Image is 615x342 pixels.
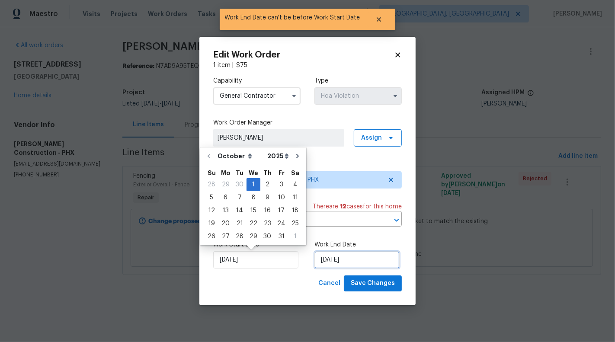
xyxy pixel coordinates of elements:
div: 2 [260,179,274,191]
div: 16 [260,205,274,217]
input: Select... [213,87,301,105]
div: 4 [288,179,302,191]
span: Cancel [318,278,340,289]
span: Save Changes [351,278,395,289]
div: Sat Oct 18 2025 [288,204,302,217]
div: 5 [205,192,218,204]
div: Mon Oct 06 2025 [218,191,233,204]
div: 3 [274,179,288,191]
div: 25 [288,217,302,230]
div: 29 [218,179,233,191]
div: 15 [247,205,260,217]
div: Sun Oct 19 2025 [205,217,218,230]
abbr: Sunday [208,170,216,176]
input: Select... [314,87,402,105]
div: 24 [274,217,288,230]
div: 11 [288,192,302,204]
div: 9 [260,192,274,204]
div: Fri Oct 03 2025 [274,178,288,191]
abbr: Thursday [263,170,272,176]
div: 26 [205,230,218,243]
button: Open [391,214,403,226]
div: Fri Oct 24 2025 [274,217,288,230]
div: 8 [247,192,260,204]
button: Show options [289,91,299,101]
div: 28 [205,179,218,191]
div: Tue Sep 30 2025 [233,178,247,191]
div: Wed Oct 29 2025 [247,230,260,243]
div: 23 [260,217,274,230]
div: 17 [274,205,288,217]
span: 12 [340,204,346,210]
span: Work End Date can't be before Work Start Date [220,9,365,27]
div: Tue Oct 21 2025 [233,217,247,230]
label: Work End Date [314,240,402,249]
div: Mon Oct 27 2025 [218,230,233,243]
div: Tue Oct 28 2025 [233,230,247,243]
div: 13 [218,205,233,217]
input: M/D/YYYY [314,251,400,268]
label: Capability [213,77,301,85]
div: Sat Oct 11 2025 [288,191,302,204]
div: 21 [233,217,247,230]
button: Cancel [315,275,344,291]
div: 1 [247,179,260,191]
select: Month [215,150,265,163]
button: Show options [390,91,400,101]
div: Sat Oct 25 2025 [288,217,302,230]
div: Sun Oct 05 2025 [205,191,218,204]
div: Thu Oct 23 2025 [260,217,274,230]
button: Save Changes [344,275,402,291]
div: Thu Oct 30 2025 [260,230,274,243]
select: Year [265,150,291,163]
div: 10 [274,192,288,204]
span: There are case s for this home [313,202,402,211]
div: 30 [260,230,274,243]
button: Go to previous month [202,147,215,165]
div: Mon Oct 13 2025 [218,204,233,217]
div: Wed Oct 22 2025 [247,217,260,230]
div: 1 item | [213,61,402,70]
abbr: Wednesday [249,170,258,176]
div: Mon Sep 29 2025 [218,178,233,191]
div: Sun Oct 12 2025 [205,204,218,217]
div: 14 [233,205,247,217]
div: 6 [218,192,233,204]
div: 28 [233,230,247,243]
label: Type [314,77,402,85]
abbr: Monday [221,170,231,176]
div: Sat Oct 04 2025 [288,178,302,191]
div: Fri Oct 10 2025 [274,191,288,204]
span: Assign [361,134,382,142]
div: Fri Oct 17 2025 [274,204,288,217]
div: Thu Oct 02 2025 [260,178,274,191]
div: 19 [205,217,218,230]
div: Wed Oct 08 2025 [247,191,260,204]
div: Tue Oct 14 2025 [233,204,247,217]
button: Go to next month [291,147,304,165]
div: Wed Oct 01 2025 [247,178,260,191]
div: 31 [274,230,288,243]
div: 29 [247,230,260,243]
div: 18 [288,205,302,217]
span: [PERSON_NAME] [218,134,340,142]
div: 1 [288,230,302,243]
h2: Edit Work Order [213,51,394,59]
div: 20 [218,217,233,230]
div: Wed Oct 15 2025 [247,204,260,217]
div: 12 [205,205,218,217]
label: Work Order Manager [213,118,402,127]
abbr: Tuesday [236,170,243,176]
button: Close [365,11,393,28]
abbr: Friday [279,170,285,176]
div: 7 [233,192,247,204]
div: 22 [247,217,260,230]
div: Mon Oct 20 2025 [218,217,233,230]
div: 27 [218,230,233,243]
div: Sat Nov 01 2025 [288,230,302,243]
abbr: Saturday [291,170,299,176]
span: $ 75 [236,62,247,68]
input: M/D/YYYY [213,251,298,268]
div: Tue Oct 07 2025 [233,191,247,204]
label: Trade Partner [213,160,402,169]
